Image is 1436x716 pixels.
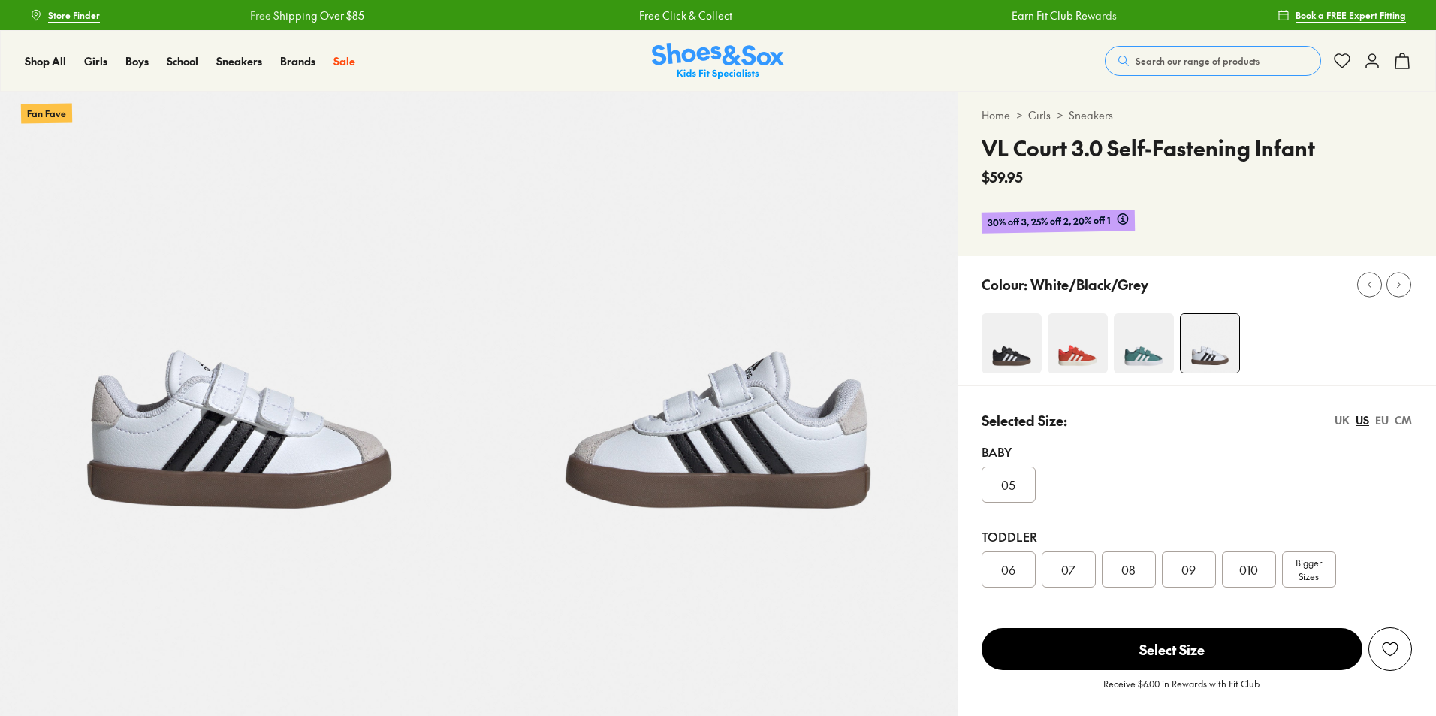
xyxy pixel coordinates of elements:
p: Receive $6.00 in Rewards with Fit Club [1103,677,1260,704]
img: 4-548220_1 [1114,313,1174,373]
a: Free Shipping Over $85 [250,8,364,23]
span: Search our range of products [1136,54,1260,68]
button: Search our range of products [1105,46,1321,76]
span: Sale [333,53,355,68]
p: White/Black/Grey [1030,274,1148,295]
a: Girls [84,53,107,69]
span: 09 [1181,560,1196,579]
a: Book a FREE Expert Fitting [1278,2,1406,29]
a: Sneakers [216,53,262,69]
img: 5-498574_1 [478,92,957,570]
a: Brands [280,53,315,69]
img: SNS_Logo_Responsive.svg [652,43,784,80]
span: Girls [84,53,107,68]
div: Baby [982,443,1412,461]
span: 07 [1061,560,1075,579]
a: Free Click & Collect [639,8,732,23]
span: Book a FREE Expert Fitting [1296,8,1406,22]
a: Sneakers [1069,107,1113,123]
a: Home [982,107,1010,123]
span: 010 [1239,560,1258,579]
a: Shop All [25,53,66,69]
span: $59.95 [982,167,1023,187]
img: 4-498573_1 [1181,314,1239,373]
a: Sale [333,53,355,69]
span: 05 [1001,476,1015,494]
span: Shop All [25,53,66,68]
span: Brands [280,53,315,68]
div: > > [982,107,1412,123]
span: Select Size [982,628,1362,670]
a: Girls [1028,107,1051,123]
a: Earn Fit Club Rewards [1012,8,1117,23]
h4: VL Court 3.0 Self-Fastening Infant [982,132,1315,164]
span: 30% off 3, 25% off 2, 20% off 1 [987,213,1110,230]
a: School [167,53,198,69]
span: 06 [1001,560,1015,579]
a: Shoes & Sox [652,43,784,80]
p: Colour: [982,274,1027,295]
div: CM [1395,412,1412,428]
img: 4-524344_1 [1048,313,1108,373]
span: School [167,53,198,68]
span: Store Finder [48,8,100,22]
p: Selected Size: [982,410,1067,431]
div: Toddler [982,527,1412,545]
button: Select Size [982,627,1362,671]
span: Bigger Sizes [1296,556,1322,583]
button: Add to Wishlist [1368,627,1412,671]
a: Store Finder [30,2,100,29]
p: Fan Fave [21,103,72,123]
span: Sneakers [216,53,262,68]
div: US [1356,412,1369,428]
span: Boys [125,53,149,68]
div: UK [1335,412,1350,428]
a: Boys [125,53,149,69]
span: 08 [1121,560,1136,579]
div: EU [1375,412,1389,428]
img: 4-548031_1 [982,313,1042,373]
